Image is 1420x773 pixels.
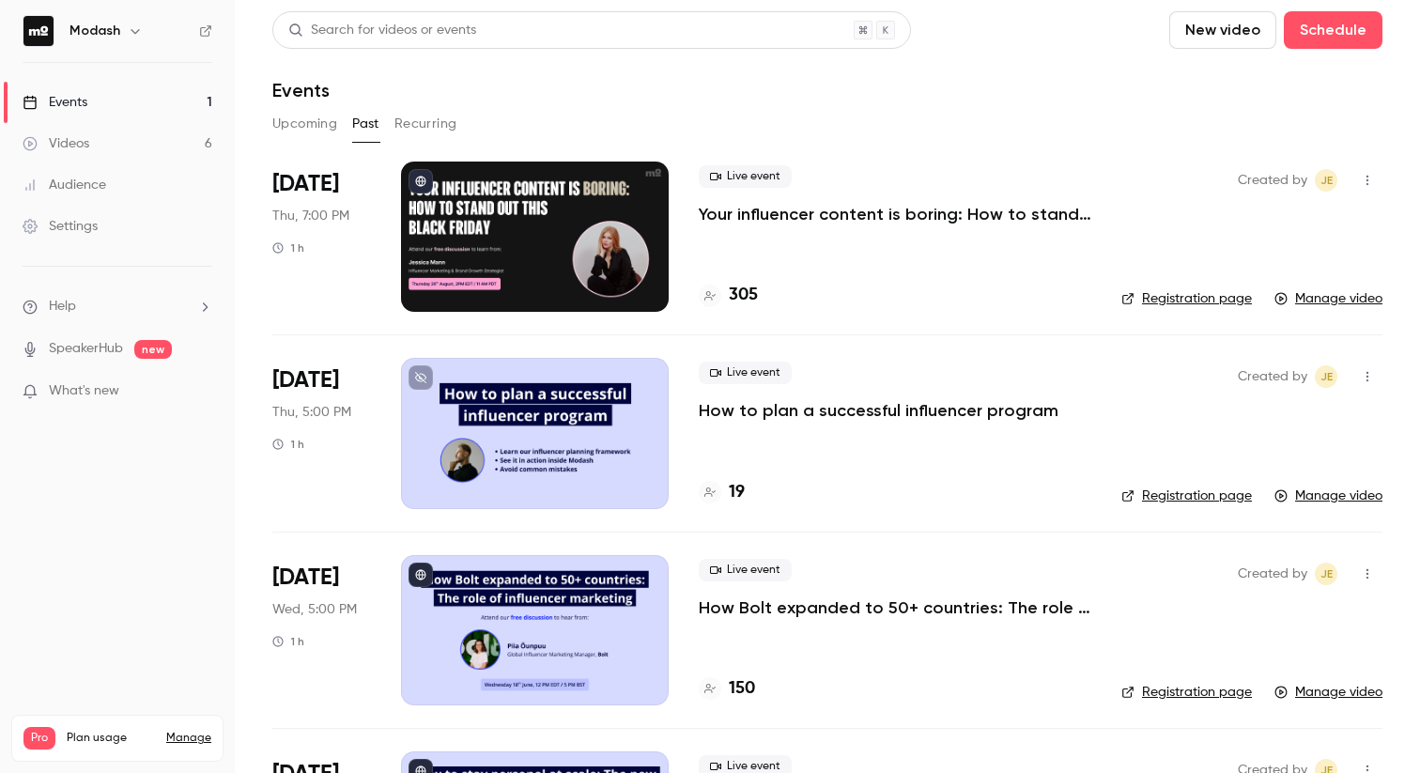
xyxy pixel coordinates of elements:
div: Jun 18 Wed, 12:00 PM (America/New York) [272,555,371,705]
span: [DATE] [272,563,339,593]
button: Upcoming [272,109,337,139]
a: How to plan a successful influencer program [699,399,1058,422]
span: Plan usage [67,731,155,746]
a: Your influencer content is boring: How to stand out this [DATE][DATE] [699,203,1091,225]
div: 1 h [272,634,304,649]
span: Created by [1238,169,1307,192]
a: Registration page [1121,289,1252,308]
span: JE [1320,169,1333,192]
span: JE [1320,563,1333,585]
img: Modash [23,16,54,46]
a: How Bolt expanded to 50+ countries: The role of influencer marketing [699,596,1091,619]
a: 305 [699,283,758,308]
button: Schedule [1284,11,1382,49]
h1: Events [272,79,330,101]
span: [DATE] [272,365,339,395]
span: Help [49,297,76,317]
span: Created by [1238,563,1307,585]
span: Jack Eaton [1315,365,1337,388]
span: Live event [699,362,792,384]
li: help-dropdown-opener [23,297,212,317]
span: Wed, 5:00 PM [272,600,357,619]
span: new [134,340,172,359]
span: Thu, 7:00 PM [272,207,349,225]
h6: Modash [69,22,120,40]
a: SpeakerHub [49,339,123,359]
div: 1 h [272,240,304,255]
h4: 150 [729,676,755,702]
span: Jack Eaton [1315,169,1337,192]
div: Events [23,93,87,112]
h4: 305 [729,283,758,308]
span: JE [1320,365,1333,388]
span: Live event [699,559,792,581]
span: Pro [23,727,55,750]
div: 1 h [272,437,304,452]
button: New video [1169,11,1276,49]
h4: 19 [729,480,745,505]
a: Manage video [1274,289,1382,308]
a: Manage [166,731,211,746]
a: 150 [699,676,755,702]
span: Live event [699,165,792,188]
span: [DATE] [272,169,339,199]
div: Audience [23,176,106,194]
a: Registration page [1121,487,1252,505]
div: Jun 26 Thu, 5:00 PM (Europe/London) [272,358,371,508]
div: Videos [23,134,89,153]
button: Past [352,109,379,139]
a: Manage video [1274,683,1382,702]
span: Thu, 5:00 PM [272,403,351,422]
div: Search for videos or events [288,21,476,40]
a: Registration page [1121,683,1252,702]
span: Jack Eaton [1315,563,1337,585]
div: Aug 28 Thu, 7:00 PM (Europe/London) [272,162,371,312]
div: Settings [23,217,98,236]
button: Recurring [394,109,457,139]
span: Created by [1238,365,1307,388]
a: Manage video [1274,487,1382,505]
span: What's new [49,381,119,401]
a: 19 [699,480,745,505]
